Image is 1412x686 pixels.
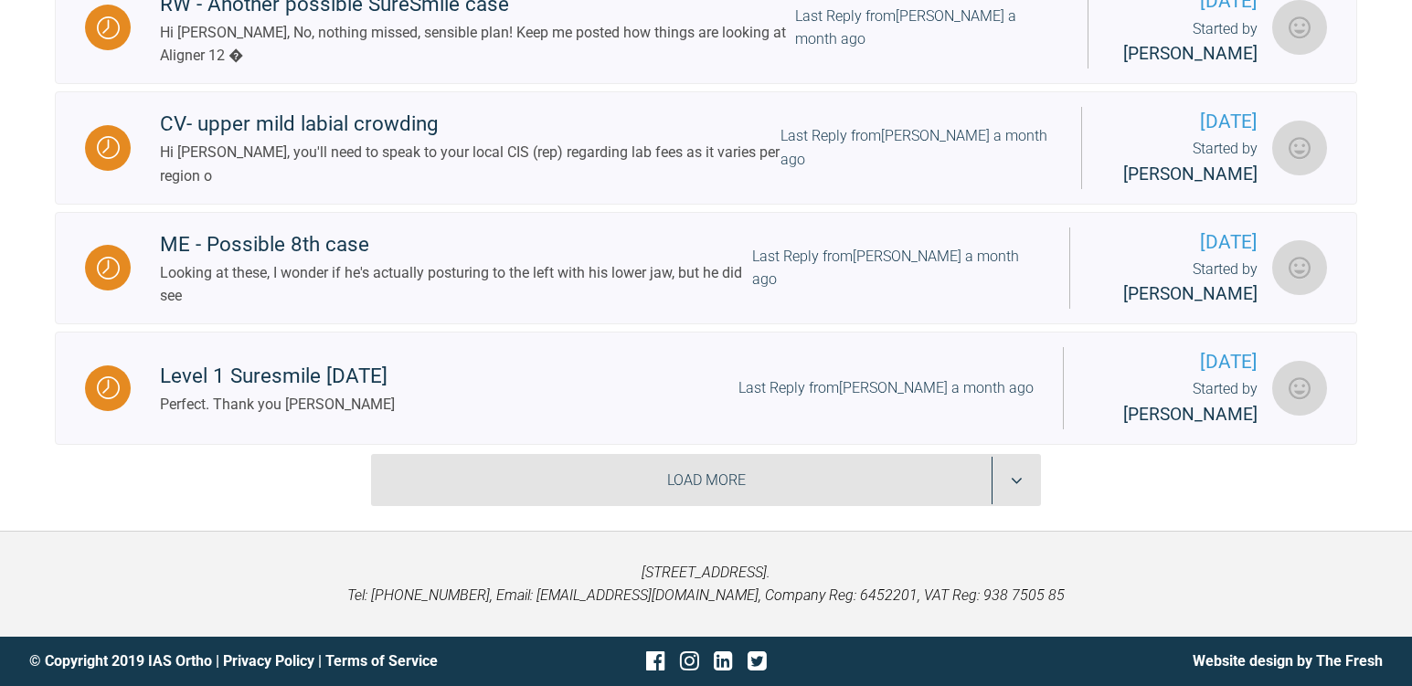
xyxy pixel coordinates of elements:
[160,261,752,308] div: Looking at these, I wonder if he's actually posturing to the left with his lower jaw, but he did see
[738,376,1034,400] div: Last Reply from [PERSON_NAME] a month ago
[752,245,1040,291] div: Last Reply from [PERSON_NAME] a month ago
[1093,377,1258,428] div: Started by
[160,393,395,417] div: Perfect. Thank you [PERSON_NAME]
[160,21,795,68] div: Hi [PERSON_NAME], No, nothing missed, sensible plan! Keep me posted how things are looking at Ali...
[29,649,481,673] div: © Copyright 2019 IAS Ortho | |
[795,5,1058,51] div: Last Reply from [PERSON_NAME] a month ago
[1272,361,1327,416] img: Oliver Smith
[1272,121,1327,175] img: Hannah Law
[160,108,780,141] div: CV- upper mild labial crowding
[1123,283,1258,304] span: [PERSON_NAME]
[1193,652,1383,670] a: Website design by The Fresh
[29,561,1383,607] p: [STREET_ADDRESS]. Tel: [PHONE_NUMBER], Email: [EMAIL_ADDRESS][DOMAIN_NAME], Company Reg: 6452201,...
[1099,227,1258,258] span: [DATE]
[1123,404,1258,425] span: [PERSON_NAME]
[160,360,395,393] div: Level 1 Suresmile [DATE]
[97,16,120,39] img: Waiting
[1099,258,1258,309] div: Started by
[160,141,780,187] div: Hi [PERSON_NAME], you'll need to speak to your local CIS (rep) regarding lab fees as it varies pe...
[97,376,120,399] img: Waiting
[55,91,1357,205] a: WaitingCV- upper mild labial crowdingHi [PERSON_NAME], you'll need to speak to your local CIS (re...
[325,652,438,670] a: Terms of Service
[97,257,120,280] img: Waiting
[1111,107,1258,137] span: [DATE]
[1093,347,1258,377] span: [DATE]
[1118,17,1258,69] div: Started by
[1123,43,1258,64] span: [PERSON_NAME]
[160,228,752,261] div: ME - Possible 8th case
[371,454,1041,507] div: Load More
[1272,240,1327,295] img: Cathryn Sherlock
[223,652,314,670] a: Privacy Policy
[55,332,1357,445] a: WaitingLevel 1 Suresmile [DATE]Perfect. Thank you [PERSON_NAME]Last Reply from[PERSON_NAME] a mon...
[55,212,1357,325] a: WaitingME - Possible 8th caseLooking at these, I wonder if he's actually posturing to the left wi...
[1123,164,1258,185] span: [PERSON_NAME]
[1111,137,1258,188] div: Started by
[780,124,1052,171] div: Last Reply from [PERSON_NAME] a month ago
[97,136,120,159] img: Waiting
